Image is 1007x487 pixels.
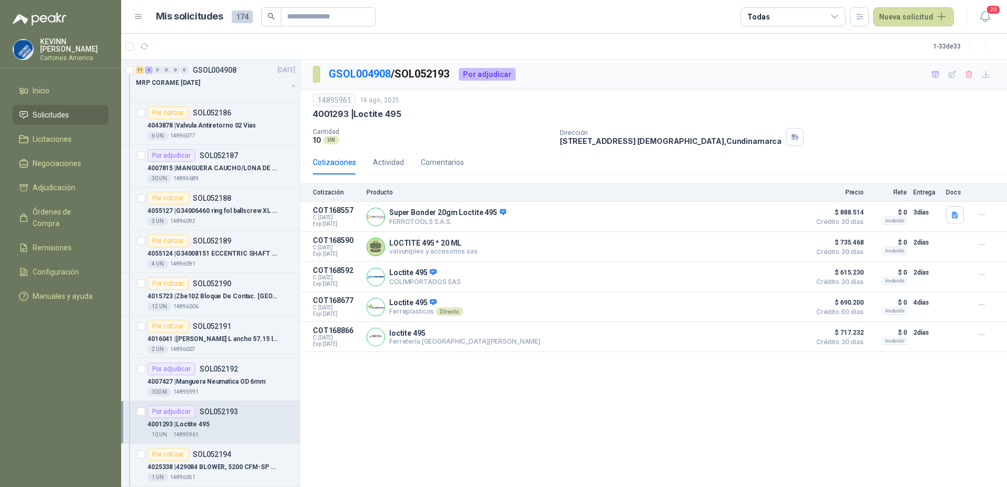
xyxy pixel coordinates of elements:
[136,66,144,74] div: 11
[313,275,360,281] span: C: [DATE]
[121,316,300,358] a: Por cotizarSOL0521914016041 |[PERSON_NAME] L ancho 57.15 long 33432 UN14896007
[389,239,478,247] p: LOCTITE 495 * 20 ML
[147,363,195,375] div: Por adjudicar
[811,249,864,255] span: Crédito 30 días
[121,273,300,316] a: Por cotizarSOL0521904015723 |Zbe102 Bloque De Contac. [GEOGRAPHIC_DATA]12 UN14896006
[121,102,300,145] a: Por cotizarSOL0521864043878 |Valvula Antiretorno 02 Vias6 UN14896077
[811,206,864,219] span: $ 888.514
[367,328,384,346] img: Company Logo
[811,279,864,285] span: Crédito 30 días
[121,230,300,273] a: Por cotizarSOL0521894055124 |G34008151 ECCENTRIC SHAFT COMPL. XL/DCM4 UN14896091
[232,11,253,23] span: 174
[136,64,298,98] a: 11 4 0 0 0 0 GSOL004908[DATE] MRP CORAME [DATE]
[913,326,940,339] p: 2 días
[313,206,360,215] p: COT168557
[121,188,300,230] a: Por cotizarSOL0521884055127 |G34006460 ring fol ballscrew XL toolhra3 UN14896092
[389,278,461,286] p: COLIMPORTADOS SAS
[882,277,907,285] div: Incluido
[811,236,864,249] span: $ 735.468
[313,157,356,168] div: Cotizaciones
[882,217,907,225] div: Incluido
[147,431,171,439] div: 10 UN
[121,444,300,486] a: Por cotizarSOL0521944025338 |429084 BLOWER, 5200 CFM-SP 14, 60HZ-3PH1 UN14896051
[313,266,360,275] p: COT168592
[367,189,805,196] p: Producto
[193,109,231,116] p: SOL052186
[13,153,108,173] a: Negociaciones
[156,9,223,24] h1: Mis solicitudes
[147,462,279,472] p: 4025338 | 429084 BLOWER, 5200 CFM-SP 14, 60HZ-3PH
[33,85,50,96] span: Inicio
[459,68,516,81] div: Por adjudicar
[870,266,907,279] p: $ 0
[147,121,256,131] p: 4043878 | Valvula Antiretorno 02 Vias
[147,249,279,259] p: 4055124 | G34008151 ECCENTRIC SHAFT COMPL. XL/DCM
[313,305,360,311] span: C: [DATE]
[147,303,171,311] div: 12 UN
[313,109,401,120] p: 4001293 | Loctite 495
[147,174,171,183] div: 30 UN
[170,345,195,354] p: 14896007
[147,235,189,247] div: Por cotizar
[147,405,195,418] div: Por adjudicar
[147,206,279,216] p: 4055127 | G34006460 ring fol ballscrew XL toolhra
[313,326,360,335] p: COT168866
[313,245,360,251] span: C: [DATE]
[313,341,360,347] span: Exp: [DATE]
[200,365,238,373] p: SOL052192
[389,298,463,308] p: Loctite 495
[313,281,360,287] span: Exp: [DATE]
[975,7,994,26] button: 20
[193,66,236,74] p: GSOL004908
[40,55,108,61] p: Cartones America
[913,296,940,309] p: 4 días
[13,202,108,233] a: Órdenes de Compra
[147,334,279,344] p: 4016041 | [PERSON_NAME] L ancho 57.15 long 3343
[313,135,321,144] p: 10
[913,189,940,196] p: Entrega
[13,286,108,306] a: Manuales y ayuda
[193,451,231,458] p: SOL052194
[329,66,450,82] p: / SOL052193
[389,208,506,218] p: Super Bonder 20gm Loctite 495
[200,408,238,415] p: SOL052193
[136,78,200,88] p: MRP CORAME [DATE]
[147,217,168,226] div: 3 UN
[882,337,907,345] div: Incluido
[200,152,238,159] p: SOL052187
[882,307,907,315] div: Incluido
[560,137,782,145] p: [STREET_ADDRESS] [DEMOGRAPHIC_DATA] , Cundinamarca
[313,311,360,317] span: Exp: [DATE]
[313,189,360,196] p: Cotización
[986,5,1001,15] span: 20
[170,217,195,226] p: 14896092
[870,326,907,339] p: $ 0
[147,345,168,354] div: 2 UN
[147,448,189,461] div: Por cotizar
[323,136,339,144] div: UN
[170,132,195,140] p: 14896077
[40,38,108,53] p: KEVINN [PERSON_NAME]
[313,251,360,257] span: Exp: [DATE]
[313,236,360,245] p: COT168590
[147,163,279,173] p: 4007815 | MANGUERA CAUCHO/LONA DE 5/8" X 300 PSI
[870,236,907,249] p: $ 0
[147,420,210,430] p: 4001293 | Loctite 495
[313,215,360,221] span: C: [DATE]
[811,309,864,315] span: Crédito 60 días
[173,303,199,311] p: 14896006
[946,189,967,196] p: Docs
[389,337,540,345] p: Ferretería [GEOGRAPHIC_DATA][PERSON_NAME]
[147,388,171,396] div: 300 M
[13,13,66,25] img: Logo peakr
[193,237,231,245] p: SOL052189
[33,182,75,193] span: Adjudicación
[33,158,81,169] span: Negociaciones
[147,473,168,482] div: 1 UN
[121,401,300,444] a: Por adjudicarSOL0521934001293 |Loctite 49510 UN14895961
[33,290,93,302] span: Manuales y ayuda
[389,329,540,337] p: loctite 495
[313,94,356,106] div: 14895961
[360,95,399,105] p: 14 ago, 2025
[147,192,189,204] div: Por cotizar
